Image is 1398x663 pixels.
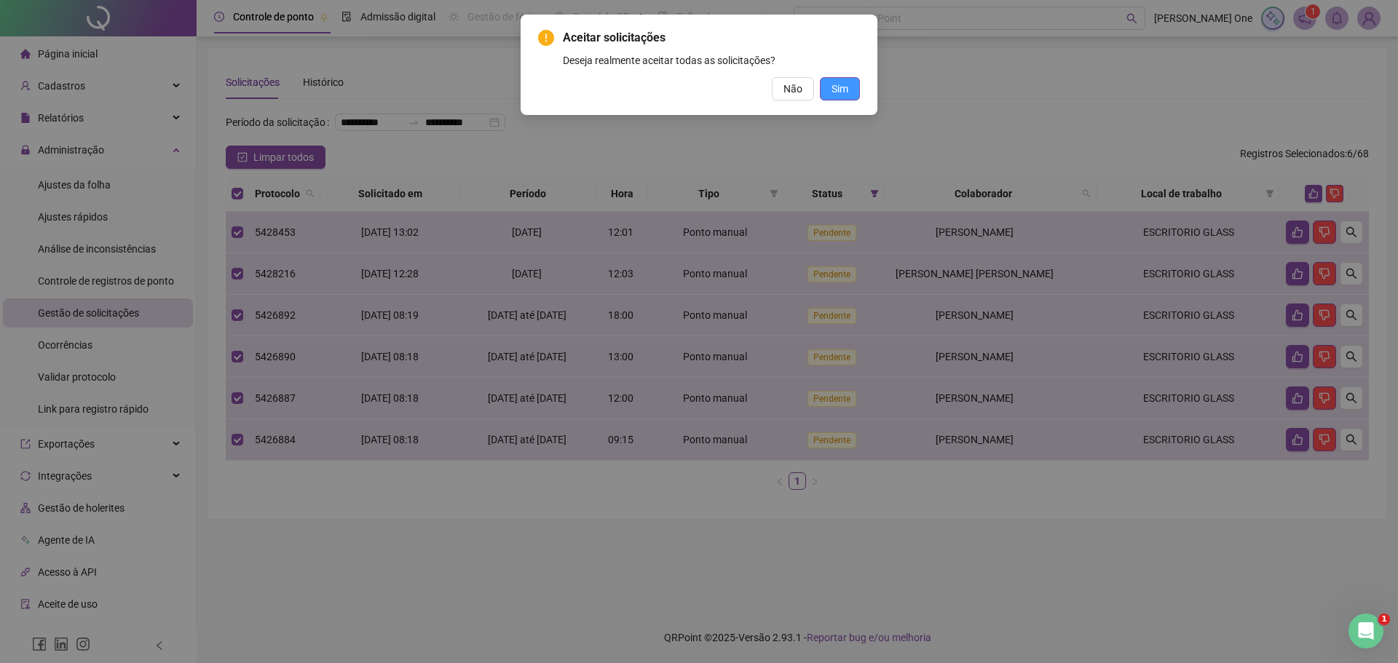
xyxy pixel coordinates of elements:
[1348,614,1383,648] iframe: Intercom live chat
[538,30,554,46] span: exclamation-circle
[820,77,860,100] button: Sim
[832,81,848,97] span: Sim
[563,52,860,68] div: Deseja realmente aceitar todas as solicitações?
[783,81,802,97] span: Não
[772,77,814,100] button: Não
[1378,614,1390,625] span: 1
[563,29,860,47] span: Aceitar solicitações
